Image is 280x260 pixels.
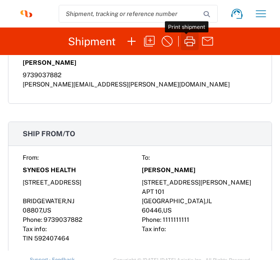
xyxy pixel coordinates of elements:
[59,5,204,22] input: Shipment, tracking or reference number
[41,207,43,214] span: ,
[34,235,69,242] span: 592407464
[23,207,41,214] span: 08807
[23,80,257,89] div: [PERSON_NAME][EMAIL_ADDRESS][PERSON_NAME][DOMAIN_NAME]
[207,197,212,205] span: IL
[142,178,257,187] div: [STREET_ADDRESS][PERSON_NAME]
[162,207,163,214] span: ,
[23,58,76,67] span: [PERSON_NAME]
[23,165,76,175] span: SYNEOS HEALTH
[142,187,257,197] div: APT 101
[23,71,257,80] div: 9739037882
[163,216,189,223] span: 1111111111
[44,216,82,223] span: 9739037882
[43,207,51,214] span: US
[142,225,166,232] span: Tax info:
[68,35,116,47] h2: Shipment
[67,197,74,205] span: NJ
[142,165,196,175] span: [PERSON_NAME]
[142,207,162,214] span: 60446
[66,197,67,205] span: ,
[23,235,33,242] span: TIN
[142,154,150,161] span: To:
[205,197,207,205] span: ,
[23,154,39,161] span: From:
[23,130,75,138] span: Ship from/to
[142,197,205,205] span: [GEOGRAPHIC_DATA]
[142,216,161,223] span: Phone:
[23,216,42,223] span: Phone:
[23,178,138,187] div: [STREET_ADDRESS]
[23,197,66,205] span: BRIDGEWATER
[23,225,47,232] span: Tax info:
[163,207,172,214] span: US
